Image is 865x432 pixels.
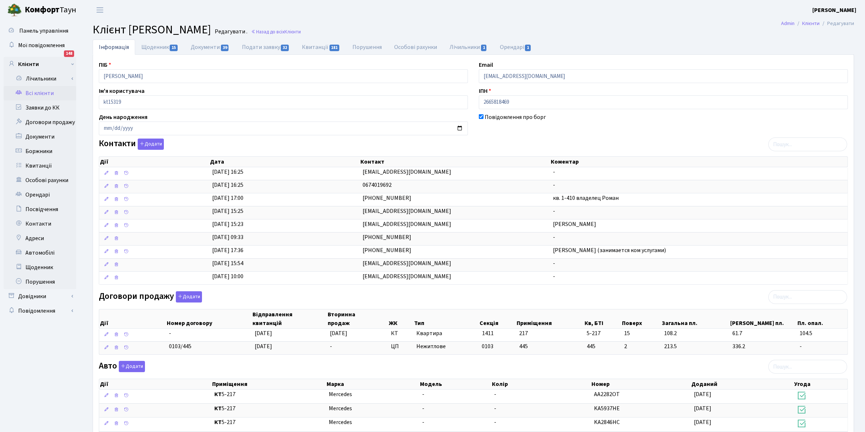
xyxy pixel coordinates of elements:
[330,45,340,51] span: 181
[136,137,164,150] a: Додати
[214,418,323,427] span: 5-217
[820,20,854,28] li: Редагувати
[255,342,272,350] span: [DATE]
[391,342,411,351] span: ЦП
[594,390,620,398] span: AA2282OT
[694,404,711,412] span: [DATE]
[553,259,555,267] span: -
[624,342,658,351] span: 2
[209,157,360,167] th: Дата
[363,207,451,215] span: [EMAIL_ADDRESS][DOMAIN_NAME]
[214,390,222,398] b: КТ
[363,168,451,176] span: [EMAIL_ADDRESS][DOMAIN_NAME]
[4,217,76,231] a: Контакти
[422,418,424,426] span: -
[481,45,487,51] span: 1
[494,390,497,398] span: -
[214,404,222,412] b: КТ
[329,418,352,426] span: Mercedes
[591,379,691,389] th: Номер
[4,100,76,115] a: Заявки до КК
[327,309,388,328] th: Вторинна продаж
[363,272,451,280] span: [EMAIL_ADDRESS][DOMAIN_NAME]
[99,139,164,150] label: Контакти
[212,181,243,189] span: [DATE] 16:25
[691,379,794,389] th: Доданий
[4,289,76,304] a: Довідники
[211,379,326,389] th: Приміщення
[185,40,235,55] a: Документи
[584,309,621,328] th: Кв, БТІ
[119,361,145,372] button: Авто
[732,342,794,351] span: 336.2
[18,41,65,49] span: Мої повідомлення
[170,45,178,51] span: 15
[482,329,494,337] span: 1411
[91,4,109,16] button: Переключити навігацію
[363,246,411,254] span: [PHONE_NUMBER]
[284,28,301,35] span: Клієнти
[99,113,147,122] label: День народження
[19,27,68,35] span: Панель управління
[802,20,820,27] a: Клієнти
[4,304,76,318] a: Повідомлення
[812,6,856,14] b: [PERSON_NAME]
[4,202,76,217] a: Посвідчення
[330,329,347,337] span: [DATE]
[213,28,247,35] small: Редагувати .
[768,137,847,151] input: Пошук...
[664,329,727,338] span: 108.2
[416,342,476,351] span: Нежитлове
[255,329,272,337] span: [DATE]
[416,329,476,338] span: Квартира
[135,40,185,55] a: Щоденник
[594,404,620,412] span: KA5937HE
[212,233,243,241] span: [DATE] 09:33
[281,45,289,51] span: 32
[4,115,76,129] a: Договори продажу
[388,309,413,328] th: ЖК
[4,129,76,144] a: Документи
[664,342,727,351] span: 213.5
[781,20,795,27] a: Admin
[422,404,424,412] span: -
[25,4,60,16] b: Комфорт
[363,220,451,228] span: [EMAIL_ADDRESS][DOMAIN_NAME]
[494,404,497,412] span: -
[479,87,491,95] label: ІПН
[221,45,229,51] span: 39
[413,309,479,328] th: Тип
[553,246,666,254] span: [PERSON_NAME] (занимается ком услугами)
[553,181,555,189] span: -
[797,309,848,328] th: Пл. опал.
[587,329,618,338] span: 5-217
[553,207,555,215] span: -
[363,259,451,267] span: [EMAIL_ADDRESS][DOMAIN_NAME]
[479,61,493,69] label: Email
[93,40,135,55] a: Інформація
[4,159,76,173] a: Квитанції
[236,40,296,55] a: Подати заявку
[4,173,76,188] a: Особові рахунки
[99,157,209,167] th: Дії
[516,309,584,328] th: Приміщення
[214,418,222,426] b: КТ
[212,168,243,176] span: [DATE] 16:25
[388,40,444,55] a: Особові рахунки
[482,342,494,350] span: 0103
[553,272,555,280] span: -
[594,418,620,426] span: KA2846HC
[4,275,76,289] a: Порушення
[4,24,76,38] a: Панель управління
[363,194,411,202] span: [PHONE_NUMBER]
[212,272,243,280] span: [DATE] 10:00
[99,61,111,69] label: ПІБ
[491,379,591,389] th: Колір
[93,21,211,38] span: Клієнт [PERSON_NAME]
[391,329,411,338] span: КТ
[525,45,531,51] span: 1
[770,16,865,31] nav: breadcrumb
[99,361,145,372] label: Авто
[4,144,76,159] a: Боржники
[4,86,76,100] a: Всі клієнти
